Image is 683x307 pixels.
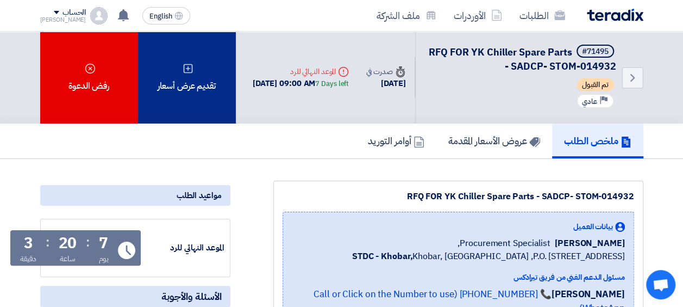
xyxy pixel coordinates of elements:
[292,272,625,283] div: مسئول الدعم الفني من فريق تيرادكس
[436,124,552,158] a: عروض الأسعار المقدمة
[429,45,616,73] h5: RFQ FOR YK Chiller Spare Parts - SADCP- STOM-014932
[60,253,76,265] div: ساعة
[366,66,405,77] div: صدرت في
[582,96,597,107] span: عادي
[24,236,33,251] div: 3
[59,236,77,251] div: 20
[552,124,643,158] a: ملخص الطلب
[577,78,614,91] span: تم القبول
[98,253,109,265] div: يوم
[99,236,108,251] div: 7
[90,7,108,24] img: profile_test.png
[46,232,49,252] div: :
[356,124,436,158] a: أوامر التوريد
[646,270,675,299] div: Open chat
[86,232,90,252] div: :
[253,77,349,90] div: [DATE] 09:00 AM
[587,9,643,21] img: Teradix logo
[445,3,511,28] a: الأوردرات
[552,287,625,301] strong: [PERSON_NAME]
[368,3,445,28] a: ملف الشركة
[352,250,625,263] span: Khobar, [GEOGRAPHIC_DATA] ,P.O. [STREET_ADDRESS]
[573,221,613,232] span: بيانات العميل
[40,17,86,23] div: [PERSON_NAME]
[352,250,413,263] b: STDC - Khobar,
[149,13,172,20] span: English
[448,134,540,147] h5: عروض الأسعار المقدمة
[138,32,236,124] div: تقديم عرض أسعار
[20,253,37,265] div: دقيقة
[564,134,631,147] h5: ملخص الطلب
[315,78,349,89] div: 7 Days left
[458,237,550,250] span: Procurement Specialist,
[283,190,634,203] div: RFQ FOR YK Chiller Spare Parts - SADCP- STOM-014932
[582,48,609,56] div: #71495
[142,7,190,24] button: English
[161,290,222,303] span: الأسئلة والأجوبة
[143,242,224,254] div: الموعد النهائي للرد
[555,237,625,250] span: [PERSON_NAME]
[40,185,230,206] div: مواعيد الطلب
[62,8,86,17] div: الحساب
[511,3,574,28] a: الطلبات
[40,32,138,124] div: رفض الدعوة
[253,66,349,77] div: الموعد النهائي للرد
[366,77,405,90] div: [DATE]
[368,134,424,147] h5: أوامر التوريد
